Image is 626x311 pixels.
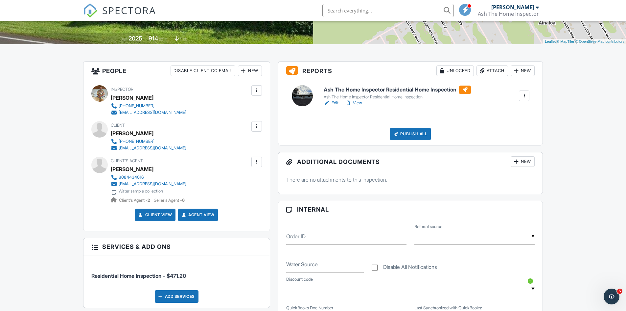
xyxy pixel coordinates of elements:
a: Edit [324,100,338,106]
label: Water Source [286,261,318,268]
span: Built [120,37,128,41]
div: [PERSON_NAME] [491,4,534,11]
div: [PHONE_NUMBER] [119,103,154,109]
h3: Additional Documents [278,152,543,171]
span: Client [111,123,125,128]
span: Residential Home Inspection - $471.20 [91,272,186,279]
label: Discount code [286,276,313,282]
div: | [543,39,626,44]
a: [PERSON_NAME] [111,164,153,174]
div: Ash The Home Inspector Residential Home Inspection [324,94,471,100]
div: New [511,156,535,167]
div: New [511,65,535,76]
div: [EMAIL_ADDRESS][DOMAIN_NAME] [119,110,186,115]
iframe: Intercom live chat [604,289,619,304]
h6: Ash The Home Inspector Residential Home Inspection [324,86,471,94]
span: Seller's Agent - [154,198,185,203]
span: sq. ft. [159,37,168,41]
div: [PERSON_NAME] [111,93,153,103]
div: Ash The Home Inspector [478,11,539,17]
strong: 2 [148,198,150,203]
li: Service: Residential Home Inspection [91,260,262,285]
div: 914 [149,35,158,42]
span: Client's Agent [111,158,143,163]
span: slab [180,37,187,41]
h3: Services & Add ons [83,238,270,255]
label: Referral source [414,224,442,230]
a: [EMAIL_ADDRESS][DOMAIN_NAME] [111,109,186,116]
div: 2025 [128,35,142,42]
h3: Reports [278,62,543,80]
span: 5 [617,289,622,294]
div: Publish All [390,128,431,140]
a: Leaflet [545,39,556,43]
a: 8084434016 [111,174,186,181]
label: QuickBooks Doc Number [286,305,333,311]
div: New [238,65,262,76]
div: [PHONE_NUMBER] [119,139,154,144]
div: Attach [476,65,508,76]
a: [PHONE_NUMBER] [111,138,186,145]
img: The Best Home Inspection Software - Spectora [83,3,98,18]
div: Water sample collection [119,189,163,194]
a: View [345,100,362,106]
a: SPECTORA [83,9,156,23]
a: © MapTiler [557,39,574,43]
a: Ash The Home Inspector Residential Home Inspection Ash The Home Inspector Residential Home Inspec... [324,86,471,100]
div: 8084434016 [119,175,144,180]
div: Unlocked [436,65,474,76]
input: Search everything... [322,4,454,17]
div: [EMAIL_ADDRESS][DOMAIN_NAME] [119,145,186,151]
a: Agent View [180,212,214,218]
div: [EMAIL_ADDRESS][DOMAIN_NAME] [119,181,186,187]
a: [PHONE_NUMBER] [111,103,186,109]
span: Inspector [111,87,133,92]
span: Client's Agent - [119,198,151,203]
div: Disable Client CC Email [171,65,235,76]
a: [EMAIL_ADDRESS][DOMAIN_NAME] [111,145,186,151]
label: Disable All Notifications [372,264,437,272]
a: © OpenStreetMap contributors [575,39,624,43]
h3: Internal [278,201,543,218]
h3: People [83,62,270,80]
div: Add Services [155,290,198,303]
a: [EMAIL_ADDRESS][DOMAIN_NAME] [111,181,186,187]
label: Order ID [286,233,306,240]
strong: 6 [182,198,185,203]
a: Client View [137,212,172,218]
label: Last Synchronized with QuickBooks: [414,305,482,311]
p: There are no attachments to this inspection. [286,176,535,183]
input: Water Source [286,256,364,272]
span: SPECTORA [102,3,156,17]
div: [PERSON_NAME] [111,128,153,138]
